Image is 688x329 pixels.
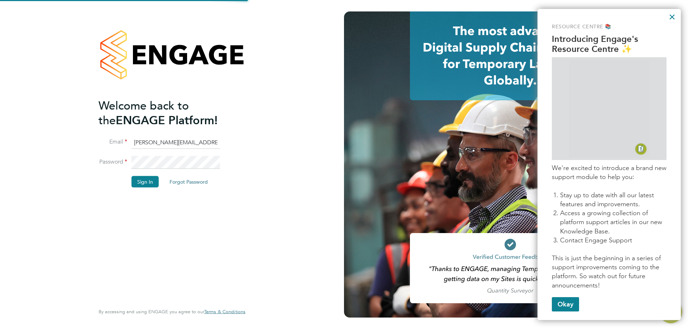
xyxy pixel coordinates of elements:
button: Forgot Password [164,176,214,187]
li: Stay up to date with all our latest features and improvements. [560,191,666,209]
button: Okay [552,297,579,311]
img: GIF of Resource Centre being opened [569,60,649,157]
p: Resource Centre ✨ [552,44,666,54]
input: Enter your work email... [132,136,220,149]
label: Email [99,138,127,146]
p: Resource Centre 📚 [552,23,666,30]
li: Contact Engage Support [560,236,666,245]
button: Close [669,11,675,23]
button: Sign In [132,176,159,187]
h2: ENGAGE Platform! [99,98,238,127]
span: By accessing and using ENGAGE you agree to our [99,309,245,315]
p: We're excited to introduce a brand new support module to help you: [552,164,666,182]
span: Welcome back to the [99,98,189,127]
p: Introducing Engage's [552,34,666,44]
span: Terms & Conditions [204,309,245,315]
p: This is just the beginning in a series of support improvements coming to the platform. So watch o... [552,254,666,290]
li: Access a growing collection of platform support articles in our new Knowledge Base. [560,209,666,236]
label: Password [99,158,127,166]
